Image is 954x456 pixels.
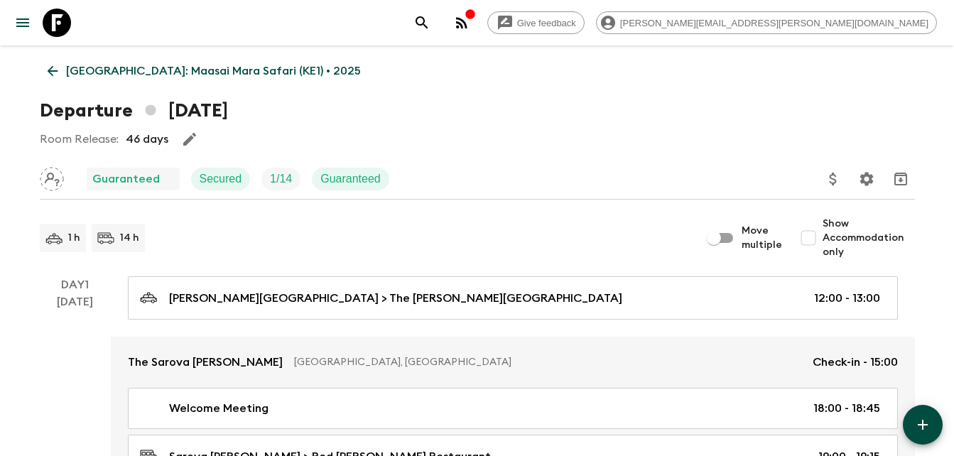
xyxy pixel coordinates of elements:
p: 12:00 - 13:00 [814,290,880,307]
button: Archive (Completed, Cancelled or Unsynced Departures only) [887,165,915,193]
a: Welcome Meeting18:00 - 18:45 [128,388,898,429]
div: Secured [191,168,251,190]
p: Day 1 [40,276,111,293]
p: Guaranteed [320,170,381,188]
p: The Sarova [PERSON_NAME] [128,354,283,371]
p: 18:00 - 18:45 [813,400,880,417]
p: 1 h [68,231,80,245]
span: Assign pack leader [40,171,64,183]
p: [GEOGRAPHIC_DATA], [GEOGRAPHIC_DATA] [294,355,801,369]
a: The Sarova [PERSON_NAME][GEOGRAPHIC_DATA], [GEOGRAPHIC_DATA]Check-in - 15:00 [111,337,915,388]
h1: Departure [DATE] [40,97,228,125]
p: Welcome Meeting [169,400,269,417]
button: menu [9,9,37,37]
p: Room Release: [40,131,119,148]
a: [GEOGRAPHIC_DATA]: Maasai Mara Safari (KE1) • 2025 [40,57,369,85]
span: Give feedback [509,18,584,28]
p: Guaranteed [92,170,160,188]
a: [PERSON_NAME][GEOGRAPHIC_DATA] > The [PERSON_NAME][GEOGRAPHIC_DATA]12:00 - 13:00 [128,276,898,320]
button: search adventures [408,9,436,37]
button: Update Price, Early Bird Discount and Costs [819,165,847,193]
span: Show Accommodation only [823,217,915,259]
p: 14 h [120,231,139,245]
div: [PERSON_NAME][EMAIL_ADDRESS][PERSON_NAME][DOMAIN_NAME] [596,11,937,34]
div: Trip Fill [261,168,300,190]
p: [PERSON_NAME][GEOGRAPHIC_DATA] > The [PERSON_NAME][GEOGRAPHIC_DATA] [169,290,622,307]
button: Settings [852,165,881,193]
p: Secured [200,170,242,188]
span: [PERSON_NAME][EMAIL_ADDRESS][PERSON_NAME][DOMAIN_NAME] [612,18,936,28]
p: Check-in - 15:00 [813,354,898,371]
a: Give feedback [487,11,585,34]
p: [GEOGRAPHIC_DATA]: Maasai Mara Safari (KE1) • 2025 [66,63,361,80]
p: 1 / 14 [270,170,292,188]
p: 46 days [126,131,168,148]
span: Move multiple [742,224,783,252]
